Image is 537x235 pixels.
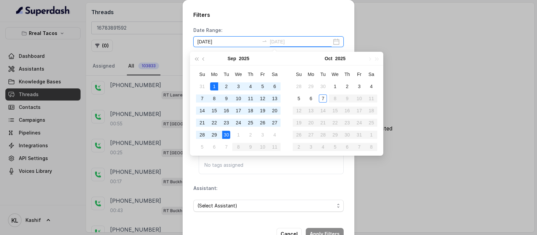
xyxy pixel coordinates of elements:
div: 28 [295,82,303,90]
div: 2 [343,82,351,90]
td: 2025-09-23 [220,117,232,129]
td: 2025-09-30 [220,129,232,141]
span: (Select Assistant) [197,202,334,210]
div: 7 [198,94,206,103]
td: 2025-09-02 [220,80,232,92]
th: Fr [256,68,268,80]
div: 2 [246,131,254,139]
td: 2025-10-02 [244,129,256,141]
div: 29 [307,82,315,90]
td: 2025-10-04 [365,80,377,92]
td: 2025-09-05 [256,80,268,92]
button: Oct [325,52,332,65]
td: 2025-10-05 [293,92,305,105]
th: Fr [353,68,365,80]
div: 27 [271,119,279,127]
button: Sep [228,52,236,65]
span: swap-right [262,38,267,44]
div: 28 [198,131,206,139]
td: 2025-09-29 [208,129,220,141]
div: 8 [210,94,218,103]
div: 21 [198,119,206,127]
td: 2025-09-17 [232,105,244,117]
td: 2025-10-05 [196,141,208,153]
input: End date [270,38,332,45]
p: Date Range: [193,27,223,34]
td: 2025-09-14 [196,105,208,117]
td: 2025-09-20 [268,105,281,117]
td: 2025-10-07 [220,141,232,153]
td: 2025-09-07 [196,92,208,105]
td: 2025-09-18 [244,105,256,117]
div: 25 [246,119,254,127]
td: 2025-10-07 [317,92,329,105]
div: 22 [210,119,218,127]
p: No tags assigned [204,162,338,168]
td: 2025-09-10 [232,92,244,105]
td: 2025-09-08 [208,92,220,105]
td: 2025-09-12 [256,92,268,105]
div: 16 [222,107,230,115]
div: 7 [222,143,230,151]
td: 2025-09-29 [305,80,317,92]
div: 26 [258,119,266,127]
div: 1 [210,82,218,90]
div: 3 [355,82,363,90]
button: (Select Assistant) [193,200,344,212]
td: 2025-10-04 [268,129,281,141]
td: 2025-10-03 [353,80,365,92]
div: 5 [198,143,206,151]
div: 30 [222,131,230,139]
div: 4 [246,82,254,90]
td: 2025-10-02 [341,80,353,92]
th: Mo [305,68,317,80]
th: Th [244,68,256,80]
div: 6 [271,82,279,90]
div: 19 [258,107,266,115]
div: 5 [295,94,303,103]
td: 2025-09-03 [232,80,244,92]
div: 20 [271,107,279,115]
th: Su [293,68,305,80]
div: 1 [331,82,339,90]
div: 2 [222,82,230,90]
div: 31 [198,82,206,90]
td: 2025-09-15 [208,105,220,117]
div: 23 [222,119,230,127]
td: 2025-10-06 [305,92,317,105]
td: 2025-09-24 [232,117,244,129]
th: We [232,68,244,80]
td: 2025-09-30 [317,80,329,92]
input: Start date [197,38,259,45]
td: 2025-10-01 [232,129,244,141]
div: 30 [319,82,327,90]
td: 2025-09-27 [268,117,281,129]
td: 2025-09-28 [293,80,305,92]
div: 4 [367,82,375,90]
th: Su [196,68,208,80]
td: 2025-09-04 [244,80,256,92]
button: 2025 [239,52,249,65]
div: 13 [271,94,279,103]
td: 2025-10-06 [208,141,220,153]
div: 24 [234,119,242,127]
div: 18 [246,107,254,115]
td: 2025-09-06 [268,80,281,92]
div: 1 [234,131,242,139]
td: 2025-09-21 [196,117,208,129]
div: 6 [210,143,218,151]
div: 14 [198,107,206,115]
div: 10 [234,94,242,103]
div: 9 [222,94,230,103]
th: Sa [365,68,377,80]
th: Sa [268,68,281,80]
div: 3 [234,82,242,90]
div: 5 [258,82,266,90]
div: 12 [258,94,266,103]
th: Mo [208,68,220,80]
h2: Filters [193,11,344,19]
td: 2025-08-31 [196,80,208,92]
td: 2025-09-01 [208,80,220,92]
td: 2025-09-13 [268,92,281,105]
th: Th [341,68,353,80]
